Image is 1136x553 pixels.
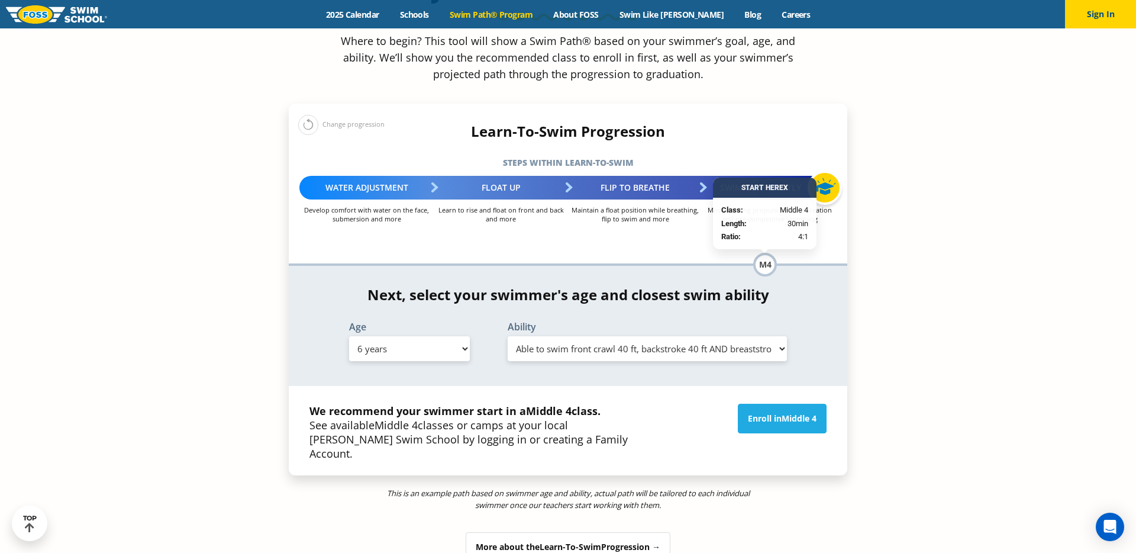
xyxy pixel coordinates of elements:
[738,404,827,433] a: Enroll inMiddle 4
[6,5,107,24] img: FOSS Swim School Logo
[788,218,808,230] span: 30min
[540,541,601,552] span: Learn-To-Swim
[299,176,434,200] div: Water Adjustment
[713,178,816,198] div: Start Here
[782,413,816,424] span: Middle 4
[315,9,389,20] a: 2025 Calendar
[568,205,702,223] p: Maintain a float position while breathing, flip to swim and more
[289,123,847,140] h4: Learn-To-Swim Progression
[439,9,543,20] a: Swim Path® Program
[289,155,847,171] h5: Steps within Learn-to-Swim
[753,253,777,276] div: M4
[772,9,821,20] a: Careers
[309,404,650,461] p: See available classes or camps at your local [PERSON_NAME] Swim School by logging in or creating ...
[783,184,788,192] span: X
[734,9,772,20] a: Blog
[526,404,572,418] span: Middle 4
[609,9,734,20] a: Swim Like [PERSON_NAME]
[434,205,568,223] p: Learn to rise and float on front and back and more
[721,219,747,228] strong: Length:
[289,287,847,303] h4: Next, select your swimmer's age and closest swim ability
[721,205,743,214] strong: Class:
[568,176,702,200] div: Flip to Breathe
[780,204,808,216] span: Middle 4
[389,9,439,20] a: Schools
[721,232,741,241] strong: Ratio:
[434,176,568,200] div: Float Up
[702,205,837,223] p: Master strong propulsion for recreation and pre-competitive swimming
[798,231,808,243] span: 4:1
[543,9,609,20] a: About FOSS
[508,322,787,332] label: Ability
[1096,513,1124,541] div: Open Intercom Messenger
[702,176,837,200] div: Swim Confidently
[375,418,418,432] span: Middle 4
[384,487,753,511] p: This is an example path based on swimmer age and ability, actual path will be tailored to each in...
[336,33,800,82] p: Where to begin? This tool will show a Swim Path® based on your swimmer’s goal, age, and ability. ...
[309,404,601,418] strong: We recommend your swimmer start in a class.
[349,322,470,332] label: Age
[298,114,385,135] div: Change progression
[23,515,37,533] div: TOP
[299,205,434,223] p: Develop comfort with water on the face, submersion and more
